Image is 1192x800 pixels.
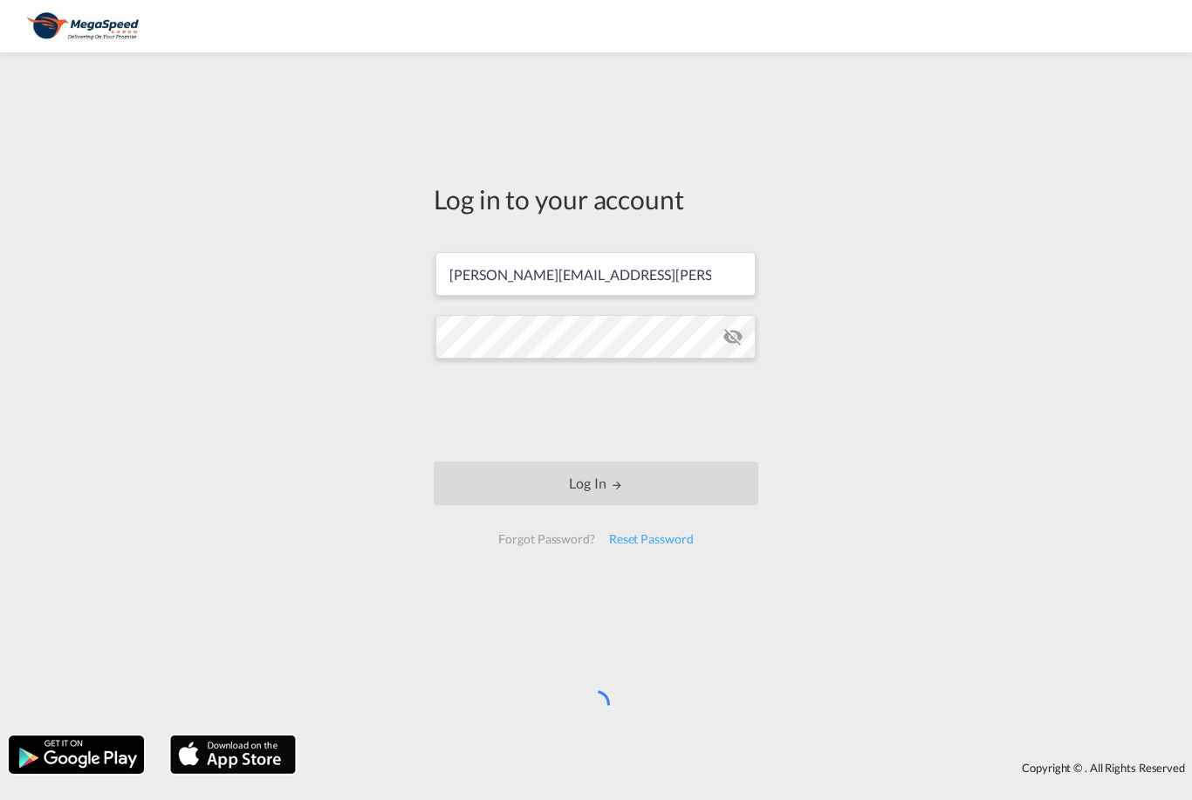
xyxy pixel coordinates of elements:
img: google.png [7,734,146,776]
div: Copyright © . All Rights Reserved [305,753,1192,783]
div: Reset Password [602,523,701,555]
img: ad002ba0aea611eda5429768204679d3.JPG [26,7,144,46]
div: Log in to your account [434,181,758,217]
md-icon: icon-eye-off [723,326,743,347]
iframe: reCAPTCHA [463,376,729,444]
div: Forgot Password? [491,523,601,555]
input: Enter email/phone number [435,252,756,296]
button: LOGIN [434,462,758,505]
img: apple.png [168,734,298,776]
